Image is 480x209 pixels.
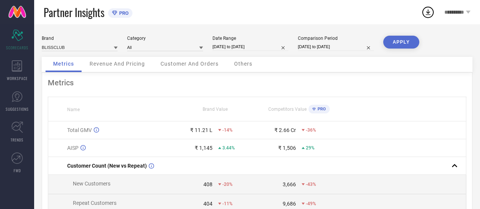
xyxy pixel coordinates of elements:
[195,145,212,151] div: ₹ 1,145
[316,107,326,112] span: PRO
[73,200,116,206] span: Repeat Customers
[268,107,307,112] span: Competitors Value
[73,181,110,187] span: New Customers
[203,107,228,112] span: Brand Value
[117,10,129,16] span: PRO
[67,163,147,169] span: Customer Count (New vs Repeat)
[127,36,203,41] div: Category
[67,107,80,112] span: Name
[90,61,145,67] span: Revenue And Pricing
[203,201,212,207] div: 404
[14,168,21,173] span: FWD
[42,36,118,41] div: Brand
[306,182,316,187] span: -43%
[190,127,212,133] div: ₹ 11.21 L
[67,145,79,151] span: AISP
[298,43,374,51] input: Select comparison period
[306,145,315,151] span: 29%
[278,145,296,151] div: ₹ 1,506
[298,36,374,41] div: Comparison Period
[222,145,235,151] span: 3.44%
[212,43,288,51] input: Select date range
[421,5,435,19] div: Open download list
[222,127,233,133] span: -14%
[203,181,212,187] div: 408
[11,137,24,143] span: TRENDS
[212,36,288,41] div: Date Range
[7,75,28,81] span: WORKSPACE
[306,127,316,133] span: -36%
[48,78,466,87] div: Metrics
[283,181,296,187] div: 3,666
[222,201,233,206] span: -11%
[283,201,296,207] div: 9,686
[161,61,219,67] span: Customer And Orders
[44,5,104,20] span: Partner Insights
[222,182,233,187] span: -20%
[53,61,74,67] span: Metrics
[6,106,29,112] span: SUGGESTIONS
[383,36,419,49] button: APPLY
[6,45,28,50] span: SCORECARDS
[274,127,296,133] div: ₹ 2.66 Cr
[306,201,316,206] span: -49%
[234,61,252,67] span: Others
[67,127,92,133] span: Total GMV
